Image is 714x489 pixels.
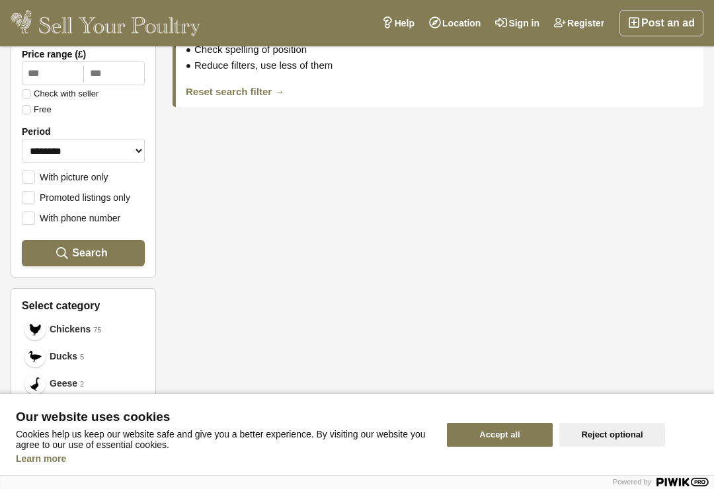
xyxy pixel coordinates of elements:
[186,59,694,72] div: Reduce filters, use less of them
[22,370,145,397] a: Geese Geese 2
[16,453,66,464] a: Learn more
[22,191,130,203] label: Promoted listings only
[186,86,284,97] a: Reset search filter →
[22,105,52,114] label: Free
[22,89,99,98] label: Check with seller
[374,10,422,36] a: Help
[22,170,108,182] label: With picture only
[22,211,120,223] label: With phone number
[22,316,145,343] a: Chickens Chickens 75
[80,352,84,363] em: 5
[22,49,145,59] label: Price range (£)
[619,10,703,36] a: Post an ad
[22,126,145,137] label: Period
[16,429,431,450] p: Cookies help us keep our website safe and give you a better experience. By visiting our website y...
[11,10,200,36] img: Sell Your Poultry
[93,324,101,336] em: 75
[50,350,77,363] span: Ducks
[22,343,145,370] a: Ducks Ducks 5
[22,240,145,266] button: Search
[547,10,612,36] a: Register
[422,10,488,36] a: Location
[80,379,84,390] em: 2
[50,377,77,391] span: Geese
[16,410,431,424] span: Our website uses cookies
[28,350,42,363] img: Ducks
[22,299,145,312] h3: Select category
[186,43,694,56] div: Check spelling of position
[447,423,553,447] button: Accept all
[72,246,107,259] span: Search
[28,323,42,336] img: Chickens
[613,478,651,486] span: Powered by
[559,423,665,447] button: Reject optional
[50,322,91,336] span: Chickens
[28,377,42,391] img: Geese
[488,10,547,36] a: Sign in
